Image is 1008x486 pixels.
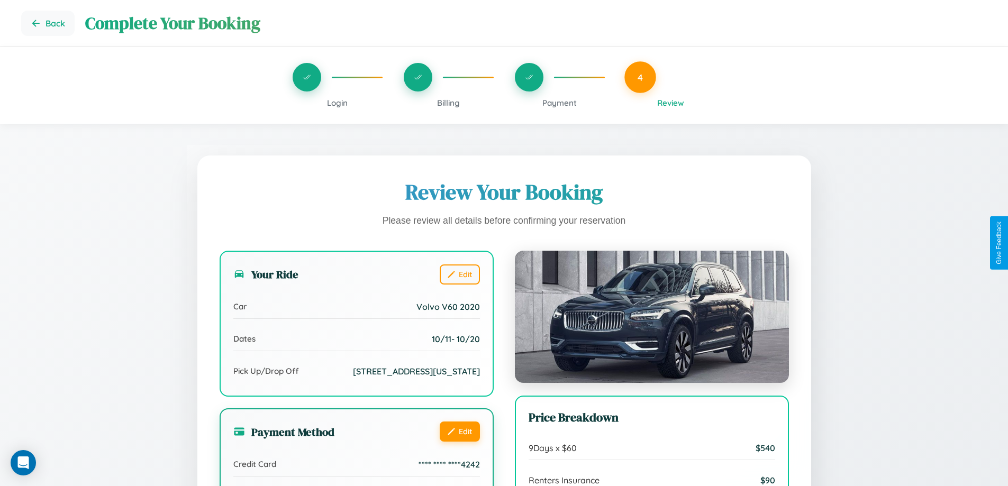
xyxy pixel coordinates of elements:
span: Login [327,98,348,108]
span: 4 [638,71,643,83]
span: Pick Up/Drop Off [233,366,299,376]
button: Edit [440,421,480,442]
span: Car [233,301,247,311]
span: Dates [233,334,256,344]
span: $ 540 [756,443,775,453]
h3: Payment Method [233,424,334,439]
button: Go back [21,11,75,36]
span: [STREET_ADDRESS][US_STATE] [353,366,480,377]
span: Credit Card [233,459,276,469]
span: Volvo V60 2020 [416,301,480,312]
h1: Review Your Booking [220,178,789,206]
p: Please review all details before confirming your reservation [220,213,789,230]
span: Review [657,98,684,108]
h3: Your Ride [233,267,298,282]
span: 10 / 11 - 10 / 20 [432,334,480,344]
span: Billing [437,98,460,108]
h3: Price Breakdown [529,409,775,426]
span: 9 Days x $ 60 [529,443,577,453]
img: Volvo V60 [515,251,789,383]
span: Payment [542,98,577,108]
div: Give Feedback [995,222,1003,264]
h1: Complete Your Booking [85,12,987,35]
div: Open Intercom Messenger [11,450,36,475]
button: Edit [440,264,480,285]
span: Renters Insurance [529,475,600,485]
span: $ 90 [760,475,775,485]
